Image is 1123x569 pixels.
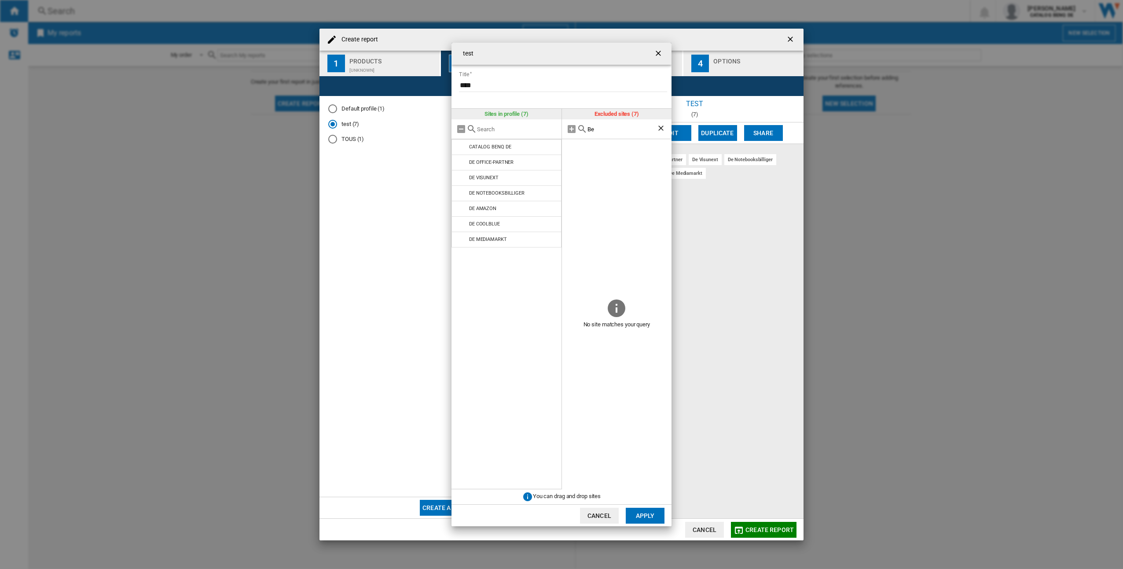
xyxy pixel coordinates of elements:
[459,49,473,58] h4: test
[477,126,557,133] input: Search
[562,109,672,119] div: Excluded sites (7)
[451,109,561,119] div: Sites in profile (7)
[469,159,514,165] div: DE OFFICE-PARTNER
[533,493,601,500] span: You can drag and drop sites
[650,45,668,63] button: getI18NText('BUTTONS.CLOSE_DIALOG')
[469,190,525,196] div: DE NOTEBOOKSBILLIGER
[469,236,507,242] div: DE MEDIAMARKT
[562,318,672,332] span: No site matches your query
[469,206,496,211] div: DE AMAZON
[469,144,511,150] div: CATALOG BENQ DE
[626,508,664,524] button: Apply
[580,508,619,524] button: Cancel
[456,124,466,134] md-icon: Remove all
[469,175,499,181] div: DE VISUNEXT
[657,124,667,134] ng-md-icon: Clear search
[469,221,500,227] div: DE COOLBLUE
[587,126,657,133] input: Search
[654,49,664,59] ng-md-icon: getI18NText('BUTTONS.CLOSE_DIALOG')
[566,124,577,134] md-icon: Add all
